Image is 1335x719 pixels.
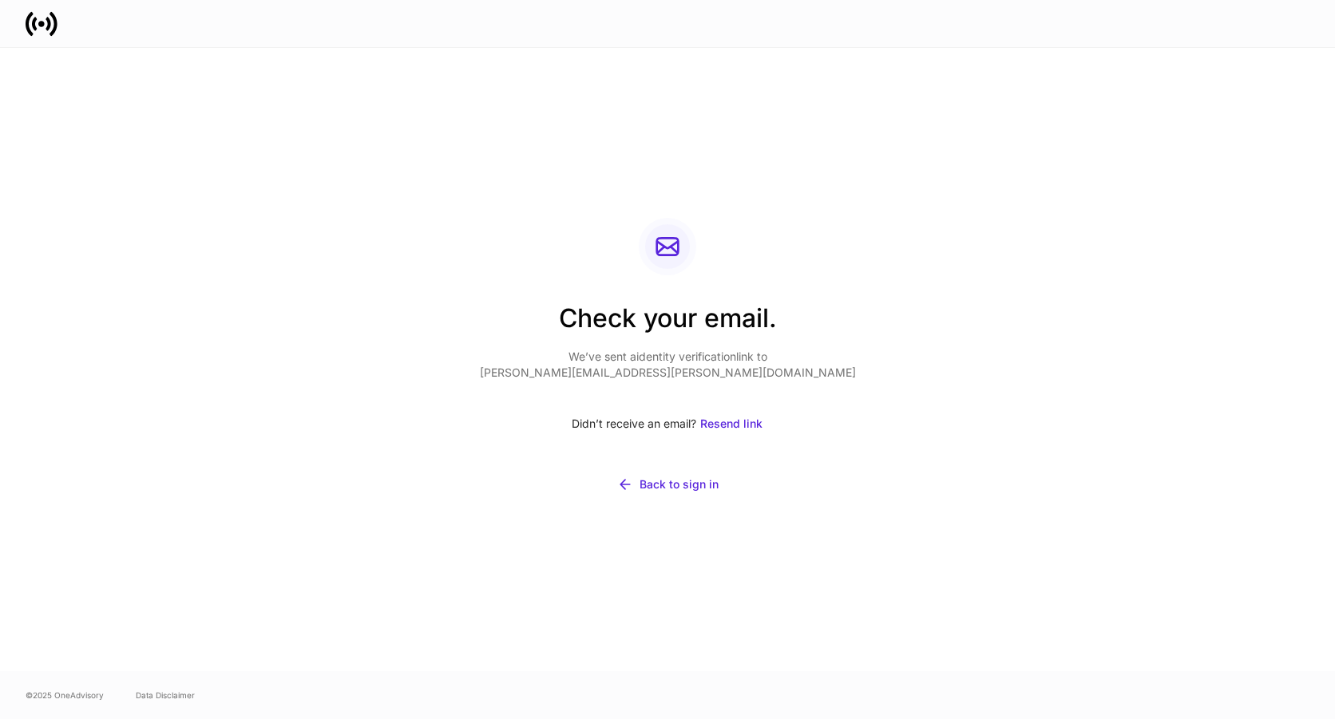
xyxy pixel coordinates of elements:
[480,349,856,381] p: We’ve sent a identity verification link to [PERSON_NAME][EMAIL_ADDRESS][PERSON_NAME][DOMAIN_NAME]
[480,406,856,441] div: Didn’t receive an email?
[136,689,195,701] a: Data Disclaimer
[26,689,104,701] span: © 2025 OneAdvisory
[700,416,763,432] div: Resend link
[699,406,763,441] button: Resend link
[480,301,856,349] h2: Check your email.
[640,476,719,492] div: Back to sign in
[480,467,856,502] button: Back to sign in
